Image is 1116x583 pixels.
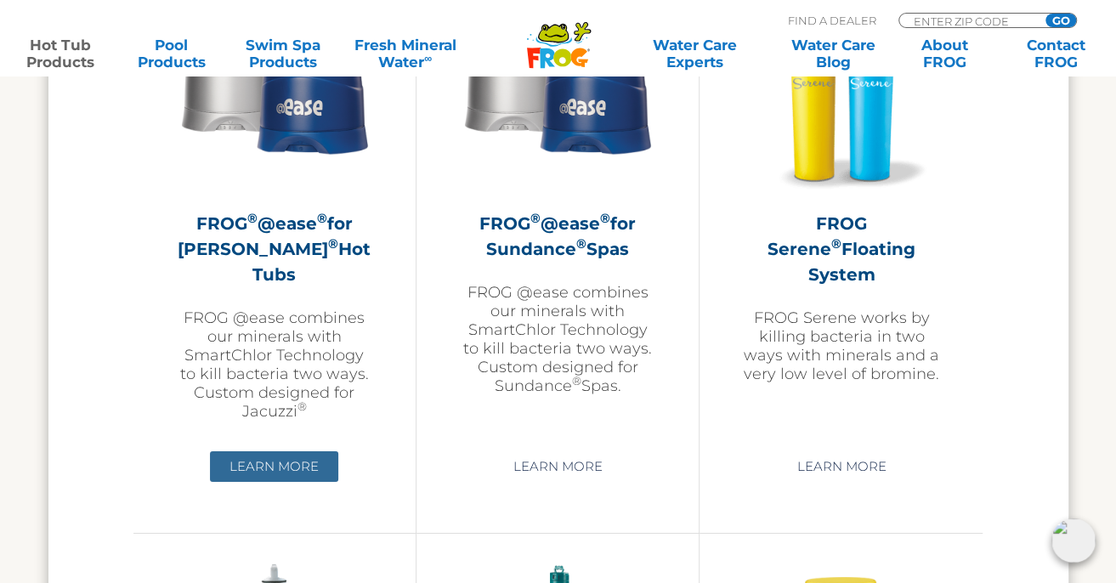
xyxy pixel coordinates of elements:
[247,210,258,226] sup: ®
[1045,14,1076,27] input: GO
[424,52,432,65] sup: ∞
[576,235,586,252] sup: ®
[788,13,876,28] p: Find A Dealer
[176,211,373,287] h2: FROG @ease for [PERSON_NAME] Hot Tubs
[790,37,876,71] a: Water CareBlog
[317,210,327,226] sup: ®
[210,451,338,482] a: Learn More
[17,37,104,71] a: Hot TubProducts
[901,37,988,71] a: AboutFROG
[351,37,459,71] a: Fresh MineralWater∞
[777,451,905,482] a: Learn More
[459,211,656,262] h2: FROG @ease for Sundance Spas
[912,14,1027,28] input: Zip Code Form
[742,308,940,383] p: FROG Serene works by killing bacteria in two ways with minerals and a very low level of bromine.
[176,308,373,421] p: FROG @ease combines our minerals with SmartChlor Technology to kill bacteria two ways. Custom des...
[530,210,541,226] sup: ®
[1012,37,1099,71] a: ContactFROG
[600,210,610,226] sup: ®
[571,374,581,388] sup: ®
[128,37,215,71] a: PoolProducts
[493,451,621,482] a: Learn More
[459,283,656,395] p: FROG @ease combines our minerals with SmartChlor Technology to kill bacteria two ways. Custom des...
[625,37,765,71] a: Water CareExperts
[328,235,338,252] sup: ®
[297,399,307,413] sup: ®
[240,37,326,71] a: Swim SpaProducts
[1051,518,1096,563] img: openIcon
[831,235,841,252] sup: ®
[742,211,940,287] h2: FROG Serene Floating System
